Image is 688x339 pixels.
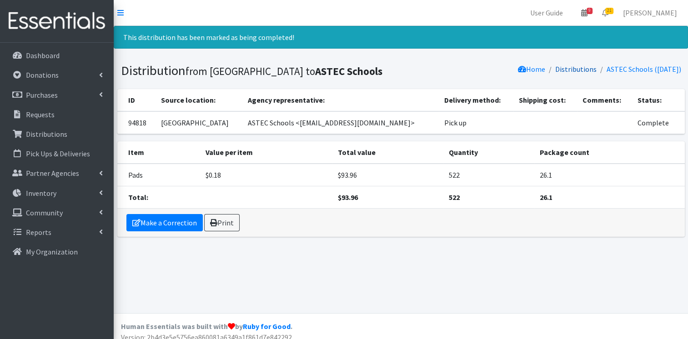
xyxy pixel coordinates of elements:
[315,65,382,78] b: ASTEC Schools
[443,164,534,186] td: 522
[117,141,200,164] th: Item
[4,164,110,182] a: Partner Agencies
[607,65,681,74] a: ASTEC Schools ([DATE])
[332,141,443,164] th: Total value
[513,89,577,111] th: Shipping cost:
[26,169,79,178] p: Partner Agencies
[518,65,545,74] a: Home
[4,145,110,163] a: Pick Ups & Deliveries
[4,86,110,104] a: Purchases
[117,164,200,186] td: Pads
[200,164,333,186] td: $0.18
[4,184,110,202] a: Inventory
[126,214,203,231] a: Make a Correction
[449,193,460,202] strong: 522
[587,8,593,14] span: 9
[443,141,534,164] th: Quantity
[577,89,632,111] th: Comments:
[26,247,78,256] p: My Organization
[26,208,63,217] p: Community
[26,189,56,198] p: Inventory
[26,70,59,80] p: Donations
[4,105,110,124] a: Requests
[26,51,60,60] p: Dashboard
[595,4,616,22] a: 21
[26,130,67,139] p: Distributions
[200,141,333,164] th: Value per item
[26,149,90,158] p: Pick Ups & Deliveries
[114,26,688,49] div: This distribution has been marked as being completed!
[632,89,684,111] th: Status:
[26,110,55,119] p: Requests
[204,214,240,231] a: Print
[242,111,439,134] td: ASTEC Schools <[EMAIL_ADDRESS][DOMAIN_NAME]>
[242,89,439,111] th: Agency representative:
[4,6,110,36] img: HumanEssentials
[534,164,684,186] td: 26.1
[243,322,291,331] a: Ruby for Good
[439,111,513,134] td: Pick up
[632,111,684,134] td: Complete
[26,90,58,100] p: Purchases
[4,66,110,84] a: Donations
[156,111,242,134] td: [GEOGRAPHIC_DATA]
[534,141,684,164] th: Package count
[555,65,597,74] a: Distributions
[4,46,110,65] a: Dashboard
[332,164,443,186] td: $93.96
[338,193,358,202] strong: $93.96
[128,193,148,202] strong: Total:
[574,4,595,22] a: 9
[4,243,110,261] a: My Organization
[121,63,398,79] h1: Distribution
[439,89,513,111] th: Delivery method:
[117,89,156,111] th: ID
[4,125,110,143] a: Distributions
[605,8,613,14] span: 21
[26,228,51,237] p: Reports
[156,89,242,111] th: Source location:
[117,111,156,134] td: 94818
[540,193,552,202] strong: 26.1
[523,4,570,22] a: User Guide
[616,4,684,22] a: [PERSON_NAME]
[186,65,382,78] small: from [GEOGRAPHIC_DATA] to
[4,204,110,222] a: Community
[4,223,110,241] a: Reports
[121,322,292,331] strong: Human Essentials was built with by .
